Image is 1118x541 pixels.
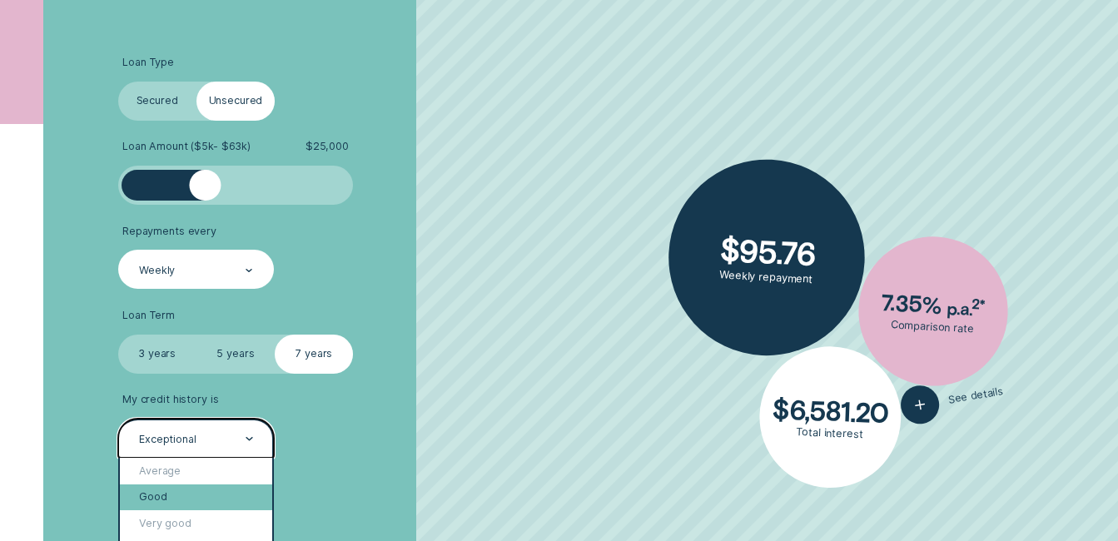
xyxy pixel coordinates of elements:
div: Exceptional [139,433,196,446]
span: $ 25,000 [306,140,349,153]
label: 7 years [275,335,353,374]
div: Good [120,484,273,510]
span: See details [948,385,1005,406]
div: Weekly [139,264,175,277]
button: See details [898,371,1006,426]
div: Average [120,458,273,484]
div: Very good [120,510,273,536]
label: Secured [118,82,196,121]
span: Loan Term [122,309,175,322]
span: Loan Amount ( $5k - $63k ) [122,140,251,153]
span: Loan Type [122,56,174,69]
label: 5 years [196,335,275,374]
label: 3 years [118,335,196,374]
span: Repayments every [122,225,216,238]
span: My credit history is [122,393,219,406]
label: Unsecured [196,82,275,121]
